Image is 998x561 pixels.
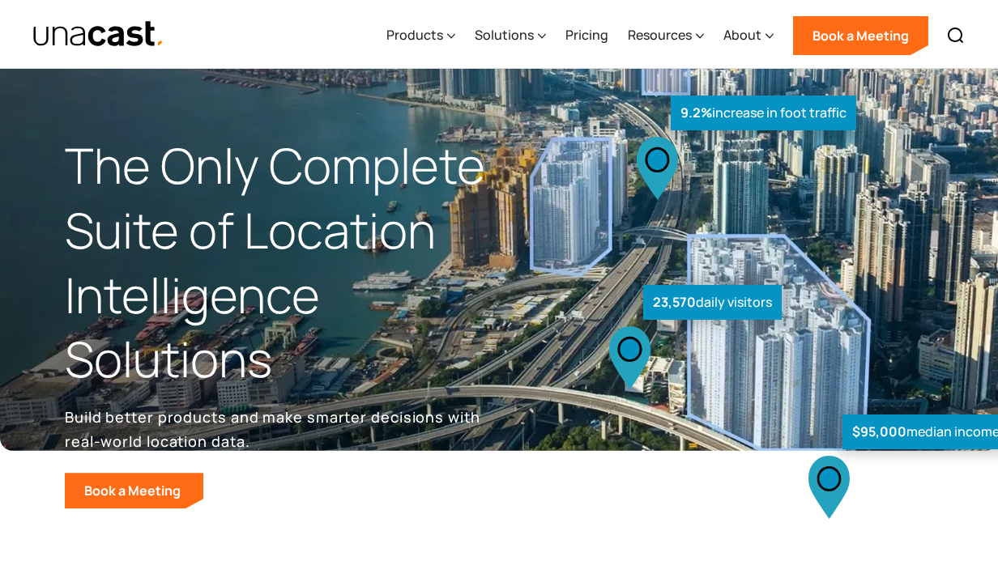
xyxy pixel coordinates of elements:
[628,2,704,69] div: Resources
[793,16,928,55] a: Book a Meeting
[628,25,692,45] div: Resources
[65,134,499,392] h1: The Only Complete Suite of Location Intelligence Solutions
[643,285,782,320] div: daily visitors
[653,293,696,311] strong: 23,570
[723,25,761,45] div: About
[32,20,164,49] img: Unacast text logo
[65,405,486,453] p: Build better products and make smarter decisions with real-world location data.
[946,26,966,45] img: Search icon
[386,2,455,69] div: Products
[65,473,203,508] a: Book a Meeting
[475,2,546,69] div: Solutions
[671,96,856,130] div: increase in foot traffic
[32,20,164,49] a: home
[723,2,774,69] div: About
[475,25,534,45] div: Solutions
[680,104,712,121] strong: 9.2%
[565,2,608,69] a: Pricing
[386,25,443,45] div: Products
[852,423,906,440] strong: $95,000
